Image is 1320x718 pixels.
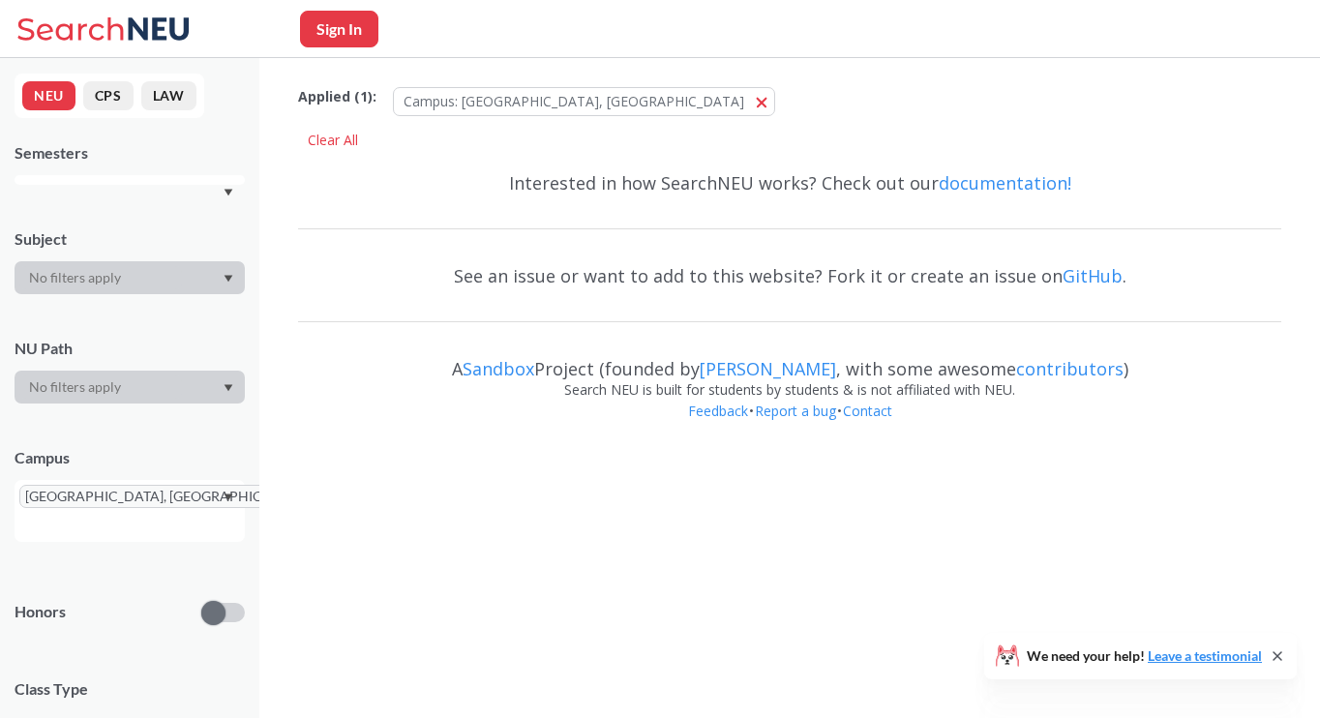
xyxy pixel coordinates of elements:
[298,126,368,155] div: Clear All
[404,92,744,110] span: Campus: [GEOGRAPHIC_DATA], [GEOGRAPHIC_DATA]
[15,447,245,468] div: Campus
[224,189,233,196] svg: Dropdown arrow
[298,155,1281,211] div: Interested in how SearchNEU works? Check out our
[1027,649,1262,663] span: We need your help!
[224,275,233,283] svg: Dropdown arrow
[224,384,233,392] svg: Dropdown arrow
[19,485,327,508] span: [GEOGRAPHIC_DATA], [GEOGRAPHIC_DATA]X to remove pill
[700,357,836,380] a: [PERSON_NAME]
[15,371,245,404] div: Dropdown arrow
[1063,264,1123,287] a: GitHub
[15,480,245,542] div: [GEOGRAPHIC_DATA], [GEOGRAPHIC_DATA]X to remove pillDropdown arrow
[298,86,376,107] span: Applied ( 1 ):
[15,678,245,700] span: Class Type
[15,601,66,623] p: Honors
[300,11,378,47] button: Sign In
[15,142,245,164] div: Semesters
[687,402,749,420] a: Feedback
[224,494,233,501] svg: Dropdown arrow
[842,402,893,420] a: Contact
[463,357,534,380] a: Sandbox
[754,402,837,420] a: Report a bug
[298,248,1281,304] div: See an issue or want to add to this website? Fork it or create an issue on .
[298,341,1281,379] div: A Project (founded by , with some awesome )
[15,338,245,359] div: NU Path
[15,228,245,250] div: Subject
[1016,357,1124,380] a: contributors
[393,87,775,116] button: Campus: [GEOGRAPHIC_DATA], [GEOGRAPHIC_DATA]
[939,171,1071,194] a: documentation!
[298,401,1281,451] div: • •
[83,81,134,110] button: CPS
[15,261,245,294] div: Dropdown arrow
[1148,647,1262,664] a: Leave a testimonial
[298,379,1281,401] div: Search NEU is built for students by students & is not affiliated with NEU.
[141,81,196,110] button: LAW
[22,81,75,110] button: NEU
